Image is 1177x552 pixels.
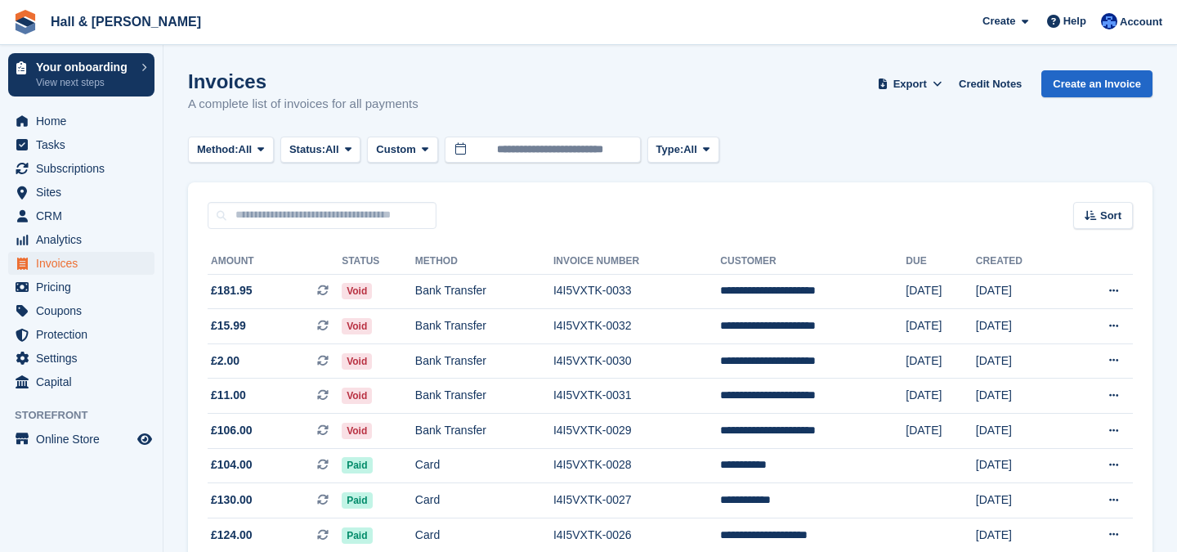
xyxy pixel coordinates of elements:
[553,448,720,483] td: I4I5VXTK-0028
[36,157,134,180] span: Subscriptions
[208,249,342,275] th: Amount
[239,141,253,158] span: All
[647,137,719,164] button: Type: All
[906,309,976,344] td: [DATE]
[415,274,553,309] td: Bank Transfer
[44,8,208,35] a: Hall & [PERSON_NAME]
[367,137,437,164] button: Custom
[415,343,553,379] td: Bank Transfer
[683,141,697,158] span: All
[342,249,415,275] th: Status
[8,157,154,180] a: menu
[36,110,134,132] span: Home
[36,75,133,90] p: View next steps
[906,274,976,309] td: [DATE]
[553,309,720,344] td: I4I5VXTK-0032
[8,133,154,156] a: menu
[211,456,253,473] span: £104.00
[874,70,946,97] button: Export
[342,353,372,370] span: Void
[135,429,154,449] a: Preview store
[8,299,154,322] a: menu
[342,283,372,299] span: Void
[8,204,154,227] a: menu
[982,13,1015,29] span: Create
[976,249,1067,275] th: Created
[211,317,246,334] span: £15.99
[36,347,134,370] span: Settings
[1120,14,1162,30] span: Account
[906,414,976,449] td: [DATE]
[36,204,134,227] span: CRM
[36,323,134,346] span: Protection
[1100,208,1121,224] span: Sort
[280,137,360,164] button: Status: All
[342,318,372,334] span: Void
[415,414,553,449] td: Bank Transfer
[415,448,553,483] td: Card
[36,252,134,275] span: Invoices
[211,282,253,299] span: £181.95
[720,249,906,275] th: Customer
[553,379,720,414] td: I4I5VXTK-0031
[415,379,553,414] td: Bank Transfer
[188,70,418,92] h1: Invoices
[325,141,339,158] span: All
[211,491,253,509] span: £130.00
[289,141,325,158] span: Status:
[211,527,253,544] span: £124.00
[906,379,976,414] td: [DATE]
[36,428,134,451] span: Online Store
[8,181,154,204] a: menu
[8,110,154,132] a: menu
[553,414,720,449] td: I4I5VXTK-0029
[976,309,1067,344] td: [DATE]
[976,448,1067,483] td: [DATE]
[415,249,553,275] th: Method
[1063,13,1086,29] span: Help
[976,483,1067,518] td: [DATE]
[553,249,720,275] th: Invoice Number
[952,70,1028,97] a: Credit Notes
[36,299,134,322] span: Coupons
[342,423,372,439] span: Void
[893,76,927,92] span: Export
[36,61,133,73] p: Your onboarding
[188,137,274,164] button: Method: All
[8,276,154,298] a: menu
[211,422,253,439] span: £106.00
[8,228,154,251] a: menu
[342,388,372,404] span: Void
[342,527,372,544] span: Paid
[976,274,1067,309] td: [DATE]
[188,95,418,114] p: A complete list of invoices for all payments
[376,141,415,158] span: Custom
[553,483,720,518] td: I4I5VXTK-0027
[342,457,372,473] span: Paid
[36,133,134,156] span: Tasks
[13,10,38,34] img: stora-icon-8386f47178a22dfd0bd8f6a31ec36ba5ce8667c1dd55bd0f319d3a0aa187defe.svg
[553,343,720,379] td: I4I5VXTK-0030
[8,347,154,370] a: menu
[8,428,154,451] a: menu
[36,181,134,204] span: Sites
[36,276,134,298] span: Pricing
[8,252,154,275] a: menu
[342,492,372,509] span: Paid
[8,370,154,393] a: menu
[1101,13,1117,29] img: Claire Banham
[8,53,154,96] a: Your onboarding View next steps
[976,379,1067,414] td: [DATE]
[976,414,1067,449] td: [DATE]
[211,387,246,404] span: £11.00
[36,228,134,251] span: Analytics
[415,483,553,518] td: Card
[1041,70,1152,97] a: Create an Invoice
[197,141,239,158] span: Method:
[36,370,134,393] span: Capital
[553,274,720,309] td: I4I5VXTK-0033
[976,343,1067,379] td: [DATE]
[8,323,154,346] a: menu
[15,407,163,424] span: Storefront
[906,343,976,379] td: [DATE]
